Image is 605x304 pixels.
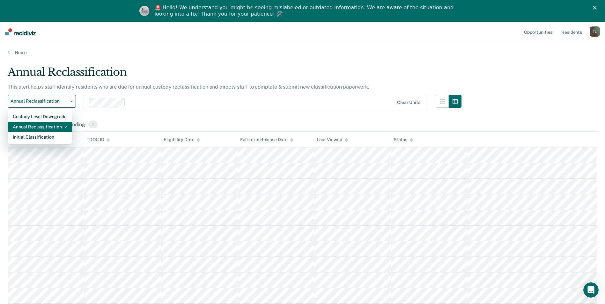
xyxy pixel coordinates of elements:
button: TL [590,26,600,37]
a: Home [8,50,597,55]
div: Last Viewed [317,137,348,142]
div: TDOC ID [87,137,110,142]
div: Pending1 [65,118,99,132]
div: T L [590,26,600,37]
div: Clear units [397,100,420,105]
img: Recidiviz [5,28,36,35]
span: 1 [88,120,98,129]
span: Annual Reclassification [11,98,68,104]
div: Full-term Release Date [240,137,293,142]
div: Eligibility Date [164,137,200,142]
div: Initial Classification [13,132,67,142]
div: Close [593,6,599,10]
p: This alert helps staff identify residents who are due for annual custody reclassification and dir... [8,84,369,90]
div: Annual Reclassification [8,66,461,84]
img: Profile image for Kim [139,6,150,16]
a: Opportunities [523,22,554,42]
a: Residents [560,22,583,42]
div: Custody Level Downgrade [13,112,67,122]
button: Annual Reclassification [8,95,76,108]
div: Annual Reclassification [13,122,67,132]
div: Status [394,137,413,142]
iframe: Intercom live chat [583,282,599,298]
div: 🚨 Hello! We understand you might be seeing mislabeled or outdated information. We are aware of th... [155,4,456,17]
